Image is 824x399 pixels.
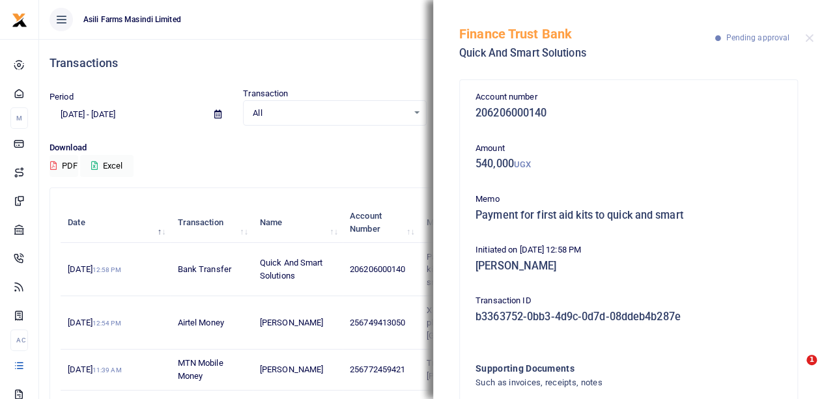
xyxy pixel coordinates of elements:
p: Transaction ID [476,294,782,308]
span: Asili Farms Masindi Limited [78,14,186,25]
span: [PERSON_NAME] [260,365,323,374]
h4: Supporting Documents [476,361,729,376]
small: 11:39 AM [92,366,122,374]
button: Excel [80,155,134,177]
iframe: Intercom live chat [780,355,811,386]
span: Payment for first aid kits to quick and smart [427,252,503,287]
span: 256772459421 [350,365,405,374]
span: Pending approval [726,33,789,42]
h5: 206206000140 [476,107,782,120]
span: Treatment for [PERSON_NAME] [427,358,490,381]
span: 1 [806,355,817,365]
img: logo-small [12,12,27,28]
span: [DATE] [68,318,121,327]
span: MTN Mobile Money [178,358,223,381]
th: Date: activate to sort column descending [61,202,170,243]
h5: Finance Trust Bank [459,26,715,42]
span: Bank Transfer [178,264,231,274]
h4: Transactions [50,56,814,70]
p: Amount [476,142,782,156]
p: Account number [476,90,782,104]
span: All [253,107,407,120]
span: 206206000140 [350,264,405,274]
th: Memo: activate to sort column ascending [419,202,514,243]
label: Transaction [243,87,288,100]
li: M [10,107,28,129]
span: [DATE] [68,264,121,274]
th: Account Number: activate to sort column ascending [343,202,419,243]
h5: b3363752-0bb3-4d9c-0d7d-08ddeb4b287e [476,310,782,323]
span: [DATE] [68,365,121,374]
button: Close [805,34,814,42]
li: Ac [10,329,28,351]
span: X Ray treatment and plaster of [GEOGRAPHIC_DATA] [427,305,507,340]
span: Airtel Money [178,318,224,327]
h5: Payment for first aid kits to quick and smart [476,209,782,222]
h5: 540,000 [476,158,782,171]
small: 12:54 PM [92,320,121,327]
p: Download [50,141,814,155]
input: select period [50,103,204,126]
p: Initiated on [DATE] 12:58 PM [476,243,782,257]
span: 256749413050 [350,318,405,327]
th: Transaction: activate to sort column ascending [170,202,252,243]
span: [PERSON_NAME] [260,318,323,327]
h5: Quick And Smart Solutions [459,47,715,60]
th: Name: activate to sort column ascending [253,202,343,243]
small: 12:58 PM [92,266,121,273]
label: Period [50,90,74,103]
h5: [PERSON_NAME] [476,260,782,273]
button: PDF [50,155,78,177]
p: Memo [476,193,782,206]
a: logo-small logo-large logo-large [12,14,27,24]
small: UGX [514,159,531,169]
h4: Such as invoices, receipts, notes [476,376,729,390]
span: Quick And Smart Solutions [260,258,323,281]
